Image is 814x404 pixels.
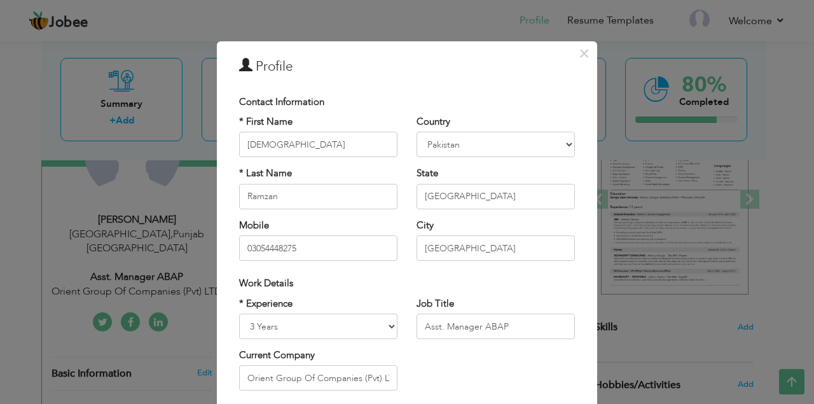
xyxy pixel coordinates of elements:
[239,277,293,289] span: Work Details
[417,219,434,232] label: City
[239,167,292,180] label: * Last Name
[579,42,590,65] span: ×
[574,43,594,64] button: Close
[239,219,269,232] label: Mobile
[239,349,315,362] label: Current Company
[239,297,293,310] label: * Experience
[417,297,454,310] label: Job Title
[239,115,293,129] label: * First Name
[417,115,450,129] label: Country
[417,167,438,180] label: State
[239,95,324,108] span: Contact Information
[239,57,575,76] h3: Profile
